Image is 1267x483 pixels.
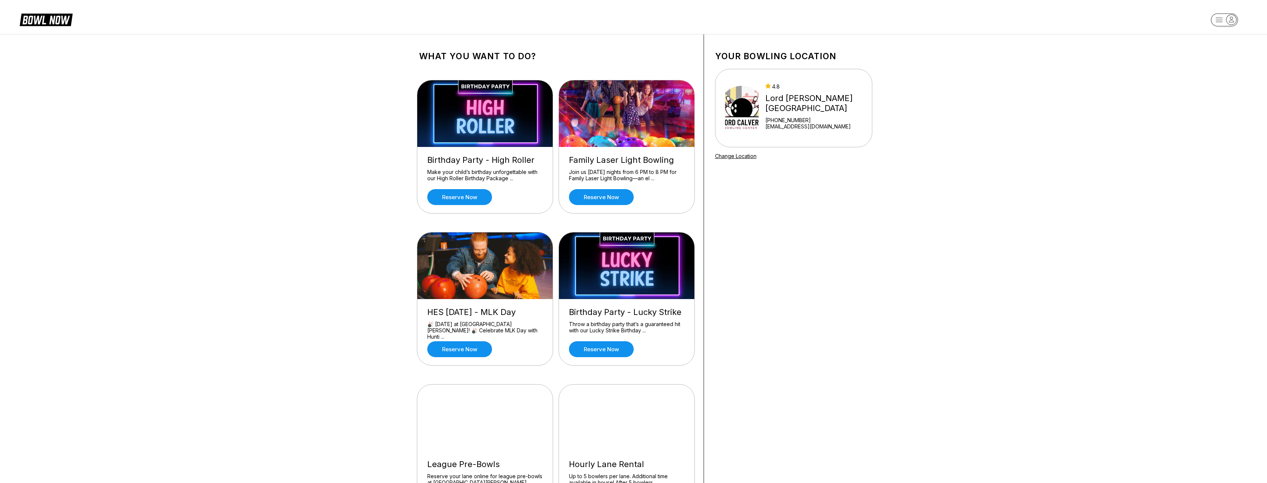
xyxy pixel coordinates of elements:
[569,189,634,205] a: Reserve now
[417,385,553,451] img: League Pre-Bowls
[765,117,869,123] div: [PHONE_NUMBER]
[569,321,684,334] div: Throw a birthday party that’s a guaranteed hit with our Lucky Strike Birthday ...
[569,155,684,165] div: Family Laser Light Bowling
[569,307,684,317] div: Birthday Party - Lucky Strike
[427,189,492,205] a: Reserve now
[569,169,684,182] div: Join us [DATE] nights from 6 PM to 8 PM for Family Laser Light Bowling—an el ...
[725,80,759,136] img: Lord Calvert Bowling Center
[427,307,543,317] div: HES [DATE] - MLK Day
[559,232,695,299] img: Birthday Party - Lucky Strike
[569,341,634,357] a: Reserve now
[427,321,543,334] div: 🎳 [DATE] at [GEOGRAPHIC_DATA][PERSON_NAME]! 🎳 Celebrate MLK Day with Hunti ...
[559,385,695,451] img: Hourly Lane Rental
[765,123,869,130] a: [EMAIL_ADDRESS][DOMAIN_NAME]
[559,80,695,147] img: Family Laser Light Bowling
[427,459,543,469] div: League Pre-Bowls
[417,232,553,299] img: HES Spirit Day - MLK Day
[427,155,543,165] div: Birthday Party - High Roller
[419,51,693,61] h1: What you want to do?
[765,93,869,113] div: Lord [PERSON_NAME][GEOGRAPHIC_DATA]
[715,153,757,159] a: Change Location
[569,459,684,469] div: Hourly Lane Rental
[427,341,492,357] a: Reserve now
[765,83,869,90] div: 4.8
[417,80,553,147] img: Birthday Party - High Roller
[715,51,872,61] h1: Your bowling location
[427,169,543,182] div: Make your child’s birthday unforgettable with our High Roller Birthday Package ...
